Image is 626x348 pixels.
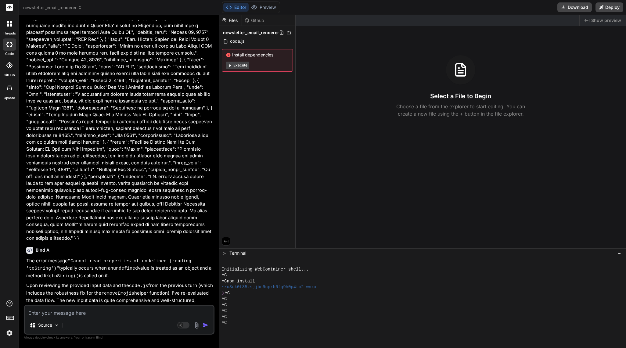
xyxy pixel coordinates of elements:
h3: Select a File to Begin [430,92,491,100]
code: removeEmojis [101,291,134,296]
button: − [617,248,622,258]
span: ^Cnpm install [222,278,255,285]
span: Show preview [591,17,621,23]
span: ^C [222,302,227,308]
span: ❯ [222,290,225,296]
span: ^C [222,308,227,314]
button: Preview [249,3,279,12]
p: Source [38,322,52,328]
span: Terminal [229,250,246,256]
span: − [618,250,621,256]
span: ^C [225,290,230,296]
span: newsletter_email_renderer [23,5,82,11]
label: threads [3,31,16,36]
div: Files [219,17,242,23]
span: privacy [82,335,93,339]
button: Execute [226,62,249,69]
span: >_ [223,250,228,256]
p: The error message typically occurs when an value is treated as an object and a method like is cal... [26,257,213,280]
span: ^C [222,272,227,278]
p: Upon reviewing the provided input data and the from the previous turn (which includes the robustn... [26,282,213,326]
p: Always double-check its answers. Your in Bind [24,335,214,340]
code: code.js [129,283,148,289]
button: Editor [223,3,249,12]
span: Install dependencies [226,52,289,58]
button: Deploy [595,2,623,12]
img: Pick Models [54,323,59,328]
img: settings [4,328,15,338]
span: Initializing WebContainer shell... [222,267,309,273]
span: ^C [222,296,227,302]
span: ~/u3uk0f35zsjjbn9cprh6fq9h0p4tm2-wnxx [222,284,317,290]
label: Upload [4,95,15,101]
span: ^C [222,314,227,320]
p: Choose a file from the explorer to start editing. You can create a new file using the + button in... [392,103,529,117]
img: icon [203,322,209,328]
label: GitHub [4,73,15,78]
code: undefined [113,266,138,271]
img: attachment [193,322,200,329]
span: code.js [229,38,245,45]
button: Download [557,2,592,12]
code: "Cannot read properties of undefined (reading 'toString')" [26,259,194,271]
label: code [5,51,14,56]
h6: Bind AI [36,247,51,253]
div: Github [242,17,267,23]
code: toString() [52,274,79,279]
span: ^C [222,320,227,326]
span: newsletter_email_renderer [223,30,279,36]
